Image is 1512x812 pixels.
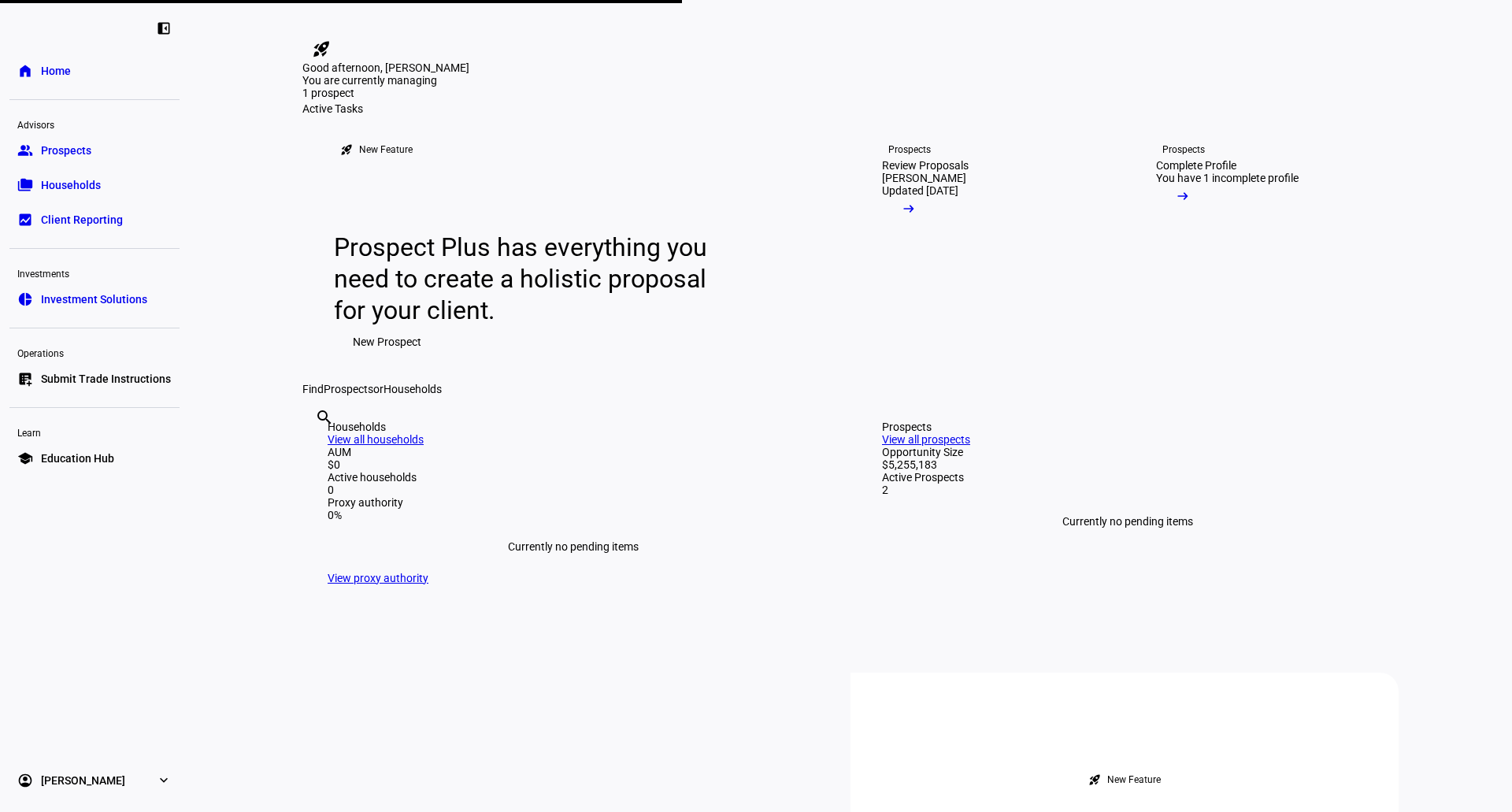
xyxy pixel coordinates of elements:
div: Good afternoon, [PERSON_NAME] [302,61,1399,74]
a: pie_chartInvestment Solutions [9,284,180,315]
div: Complete Profile [1156,159,1236,172]
span: Households [384,383,442,395]
div: New Feature [1107,773,1161,786]
eth-mat-symbol: school [17,450,33,466]
mat-icon: search [315,408,334,427]
a: ProspectsReview Proposals[PERSON_NAME]Updated [DATE] [857,115,1118,383]
eth-mat-symbol: expand_more [156,773,172,788]
div: Prospects [882,421,1373,433]
span: Submit Trade Instructions [41,371,171,387]
span: Prospects [41,143,91,158]
a: View all households [328,433,424,446]
div: $5,255,183 [882,458,1373,471]
mat-icon: arrow_right_alt [1175,188,1191,204]
a: ProspectsComplete ProfileYou have 1 incomplete profile [1131,115,1392,383]
div: Review Proposals [882,159,969,172]
div: 2 [882,484,1373,496]
div: Opportunity Size [882,446,1373,458]
span: Prospects [324,383,373,395]
eth-mat-symbol: account_circle [17,773,33,788]
div: Active Prospects [882,471,1373,484]
a: View all prospects [882,433,970,446]
span: Households [41,177,101,193]
a: groupProspects [9,135,180,166]
eth-mat-symbol: list_alt_add [17,371,33,387]
mat-icon: rocket_launch [312,39,331,58]
div: Households [328,421,819,433]
span: Client Reporting [41,212,123,228]
div: $0 [328,458,819,471]
span: Home [41,63,71,79]
span: Education Hub [41,450,114,466]
eth-mat-symbol: bid_landscape [17,212,33,228]
div: 1 prospect [302,87,460,99]
div: Active households [328,471,819,484]
button: New Prospect [334,326,440,358]
div: Operations [9,341,180,363]
a: homeHome [9,55,180,87]
div: Prospects [1162,143,1205,156]
eth-mat-symbol: home [17,63,33,79]
div: Investments [9,261,180,284]
input: Enter name of prospect or household [315,429,318,448]
div: 0 [328,484,819,496]
eth-mat-symbol: group [17,143,33,158]
eth-mat-symbol: folder_copy [17,177,33,193]
a: folder_copyHouseholds [9,169,180,201]
div: Advisors [9,113,180,135]
a: bid_landscapeClient Reporting [9,204,180,235]
div: 0% [328,509,819,521]
mat-icon: rocket_launch [340,143,353,156]
div: Prospects [888,143,931,156]
div: Find or [302,383,1399,395]
mat-icon: arrow_right_alt [901,201,917,217]
span: You are currently managing [302,74,437,87]
div: AUM [328,446,819,458]
a: View proxy authority [328,572,428,584]
div: [PERSON_NAME] [882,172,966,184]
div: Prospect Plus has everything you need to create a holistic proposal for your client. [334,232,722,326]
div: Currently no pending items [882,496,1373,547]
div: You have 1 incomplete profile [1156,172,1299,184]
span: [PERSON_NAME] [41,773,125,788]
div: Updated [DATE] [882,184,958,197]
div: Active Tasks [302,102,1399,115]
eth-mat-symbol: left_panel_close [156,20,172,36]
span: New Prospect [353,326,421,358]
div: Currently no pending items [328,521,819,572]
div: New Feature [359,143,413,156]
div: Learn [9,421,180,443]
div: Proxy authority [328,496,819,509]
span: Investment Solutions [41,291,147,307]
mat-icon: rocket_launch [1088,773,1101,786]
eth-mat-symbol: pie_chart [17,291,33,307]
